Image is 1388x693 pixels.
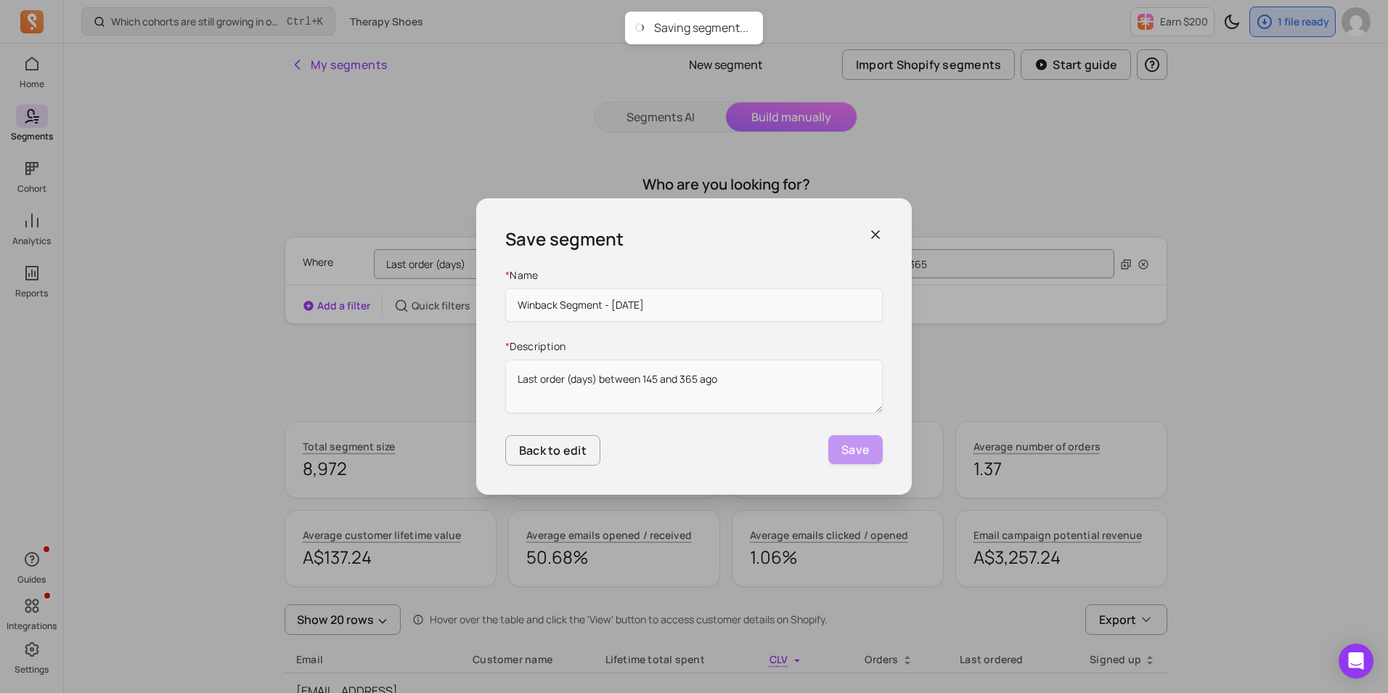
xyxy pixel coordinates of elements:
label: Description [505,339,883,354]
button: Back to edit [505,435,600,466]
label: Name [505,268,883,283]
div: Open Intercom Messenger [1339,644,1373,678]
h3: Save segment [505,227,624,251]
input: Name [505,288,883,322]
button: Save [828,435,883,464]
